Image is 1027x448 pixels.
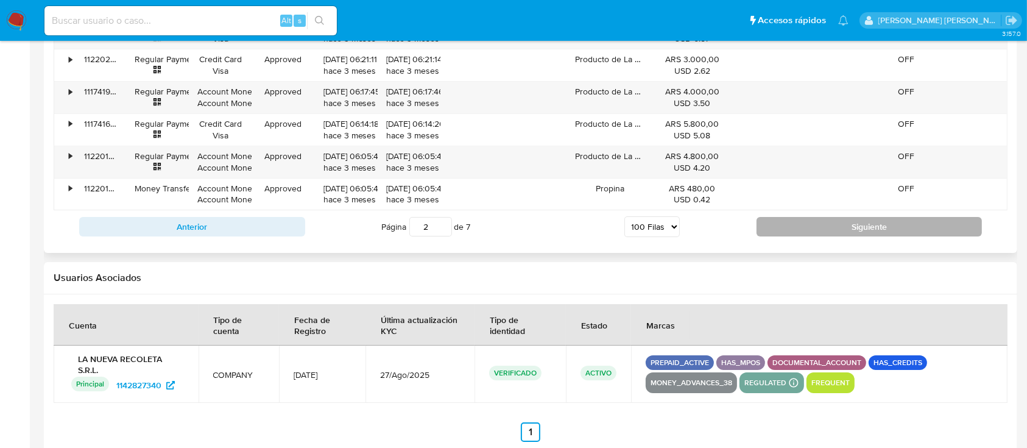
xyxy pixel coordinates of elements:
[44,13,337,29] input: Buscar usuario o caso...
[298,15,302,26] span: s
[1005,14,1018,27] a: Salir
[307,12,332,29] button: search-icon
[281,15,291,26] span: Alt
[758,14,826,27] span: Accesos rápidos
[878,15,1001,26] p: emmanuel.vitiello@mercadolibre.com
[1002,29,1021,38] span: 3.157.0
[838,15,849,26] a: Notificaciones
[54,272,1008,284] h2: Usuarios Asociados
